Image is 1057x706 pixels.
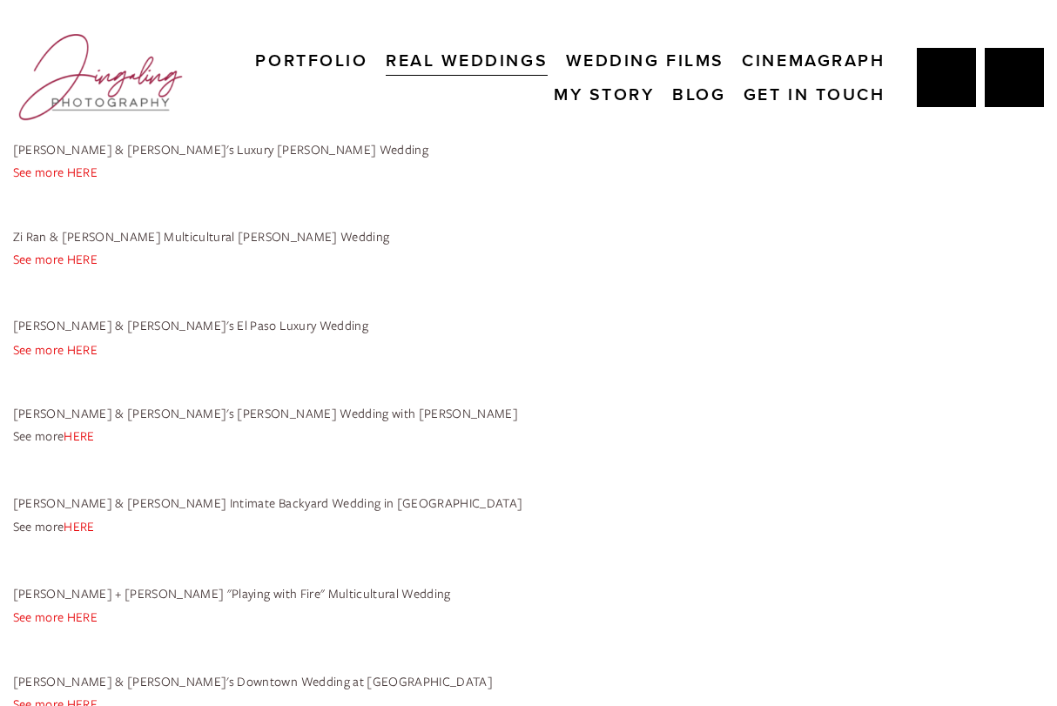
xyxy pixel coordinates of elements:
p: See more [13,424,1045,448]
a: HERE [64,427,94,444]
a: My Story [554,77,654,111]
img: Jingaling Photography [13,26,189,128]
p: [PERSON_NAME] & [PERSON_NAME] Intimate Backyard Wedding in [GEOGRAPHIC_DATA] [13,491,1045,515]
a: Jing Yang [917,48,976,107]
a: See more HERE [13,164,98,180]
a: Wedding Films [566,44,724,77]
div: [PERSON_NAME] & [PERSON_NAME]'s Luxury [PERSON_NAME] Wedding [13,140,1045,185]
a: See more HERE [13,609,98,625]
div: [PERSON_NAME] & [PERSON_NAME]'s [PERSON_NAME] Wedding with [PERSON_NAME] [13,404,1045,448]
a: Portfolio [255,44,367,77]
a: Blog [672,77,725,111]
a: Real Weddings [386,44,548,77]
div: Zi Ran & [PERSON_NAME] Multicultural [PERSON_NAME] Wedding [13,227,1045,272]
a: Instagram [985,48,1044,107]
a: Get In Touch [744,77,885,111]
p: [PERSON_NAME] & [PERSON_NAME]'s El Paso Luxury Wedding [13,313,1045,338]
p: [PERSON_NAME] + [PERSON_NAME] "Playing with Fire" Multicultural Wedding [13,582,1045,606]
p: See more [13,514,1045,539]
a: HERE [64,518,94,535]
a: See more HERE [13,251,98,267]
a: Cinemagraph [742,44,885,77]
a: See more HERE [13,341,98,358]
